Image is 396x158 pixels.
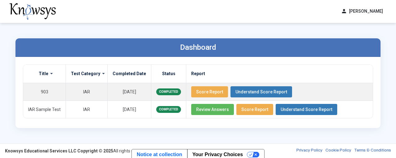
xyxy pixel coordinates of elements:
[236,104,273,115] button: Score Report
[191,86,228,97] button: Score Report
[325,148,351,154] a: Cookie Policy
[9,3,56,20] img: knowsys-logo.png
[281,107,332,112] span: Understand Score Report
[23,100,66,118] td: IAR Sample Test
[23,83,66,100] td: 903
[296,148,322,154] a: Privacy Policy
[241,107,268,112] span: Score Report
[66,100,108,118] td: IAR
[108,100,151,118] td: [DATE]
[337,6,387,16] button: person[PERSON_NAME]
[66,83,108,100] td: IAR
[39,71,48,76] label: Title
[276,104,337,115] button: Understand Score Report
[180,43,216,52] label: Dashboard
[191,104,234,115] button: Review Answers
[156,106,181,113] span: COMPLETED
[108,83,151,100] td: [DATE]
[156,88,181,95] span: COMPLETED
[341,8,347,15] span: person
[230,86,292,97] button: Understand Score Report
[151,65,186,83] th: Status
[196,89,223,94] span: Score Report
[186,65,373,83] th: Report
[354,148,391,154] a: Terms & Conditions
[235,89,287,94] span: Understand Score Report
[5,148,113,153] strong: Knowsys Educational Services LLC Copyright © 2025
[5,148,149,154] div: All rights reserved.
[71,71,100,76] label: Test Category
[113,71,146,76] label: Completed Date
[196,107,229,112] span: Review Answers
